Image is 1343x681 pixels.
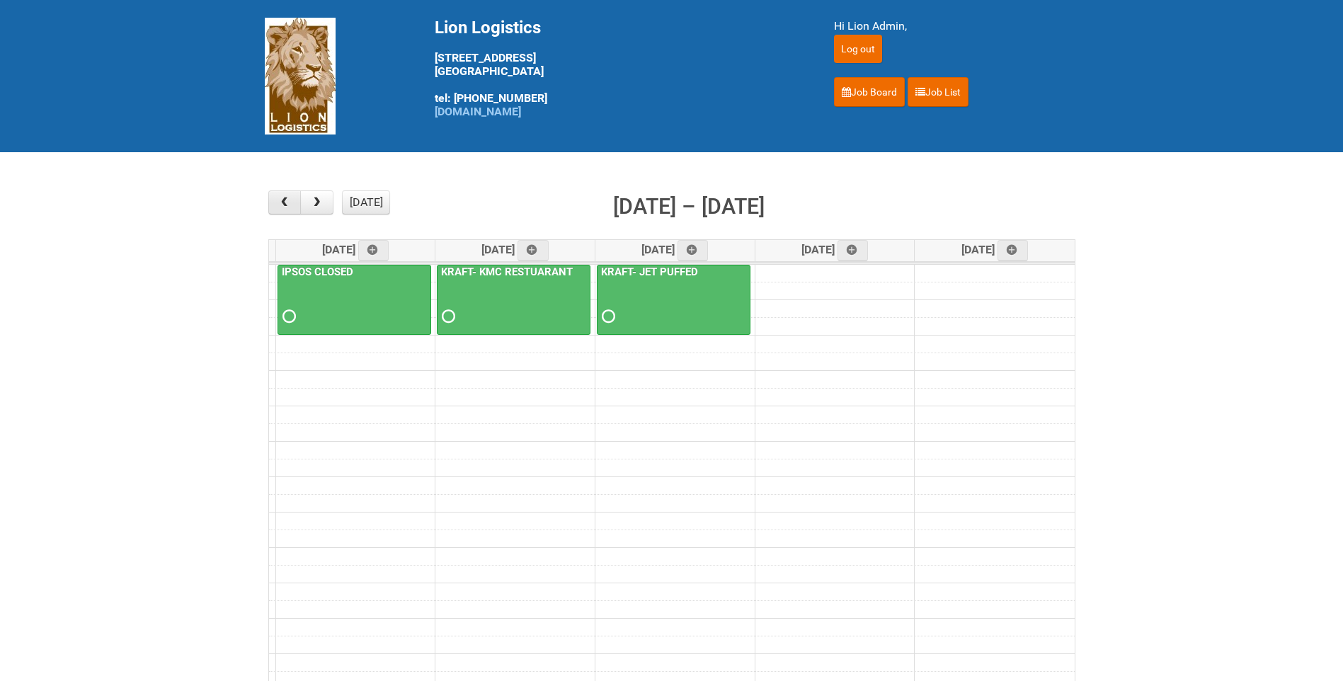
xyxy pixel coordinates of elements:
span: [DATE] [481,243,549,256]
span: Lion Logistics [435,18,541,38]
span: [DATE] [322,243,389,256]
input: Log out [834,35,882,63]
h2: [DATE] – [DATE] [613,190,765,223]
a: Add an event [678,240,709,261]
a: KRAFT- JET PUFFED [597,265,750,336]
a: KRAFT- KMC RESTUARANT [437,265,590,336]
a: Add an event [518,240,549,261]
span: Requested [442,311,452,321]
span: [DATE] [641,243,709,256]
a: IPSOS CLOSED [279,265,356,278]
a: KRAFT- KMC RESTUARANT [438,265,576,278]
span: [DATE] [961,243,1029,256]
span: Requested [602,311,612,321]
span: Requested [282,311,292,321]
a: Add an event [358,240,389,261]
a: Job Board [834,77,905,107]
div: [STREET_ADDRESS] [GEOGRAPHIC_DATA] tel: [PHONE_NUMBER] [435,18,799,118]
a: IPSOS CLOSED [278,265,431,336]
a: [DOMAIN_NAME] [435,105,521,118]
a: Add an event [998,240,1029,261]
a: Lion Logistics [265,69,336,82]
div: Hi Lion Admin, [834,18,1079,35]
a: KRAFT- JET PUFFED [598,265,701,278]
img: Lion Logistics [265,18,336,135]
a: Add an event [838,240,869,261]
span: [DATE] [801,243,869,256]
button: [DATE] [342,190,390,214]
a: Job List [908,77,968,107]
